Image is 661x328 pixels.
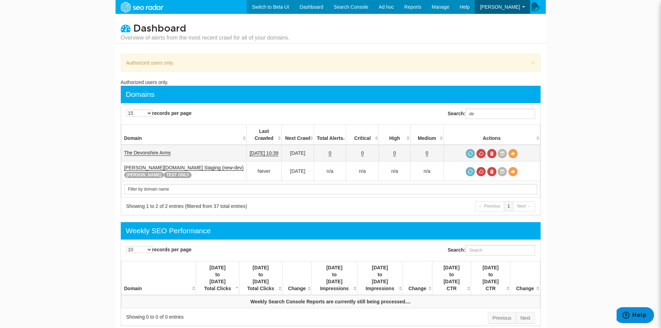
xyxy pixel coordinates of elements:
span: [PERSON_NAME] [124,172,164,178]
th: Critical: activate to sort column descending [346,125,379,145]
a: Delete most recent audit [487,167,497,176]
div: Domains [126,89,155,100]
a: [DATE] 10:39 [249,150,278,156]
span: Manage [432,4,449,10]
img: SEORadar [118,1,166,14]
label: records per page [126,110,192,117]
a: View Domain Overview [508,149,518,158]
th: 08/23/2025 to 08/29/2025 CTR : activate to sort column ascending [471,261,510,295]
th: Domain: activate to sort column ascending [121,261,196,295]
a: Crawl History [498,167,507,176]
a: 0 [329,150,331,156]
span: Search Console [334,4,368,10]
th: Actions: activate to sort column ascending [443,125,540,145]
th: Domain: activate to sort column ascending [121,125,247,145]
a: Cancel in-progress audit [476,167,486,176]
input: Search [124,184,537,194]
a: Next → [513,201,535,211]
th: Next Crawl: activate to sort column descending [281,125,314,145]
td: n/a [314,161,346,181]
a: Cancel in-progress audit [476,149,486,158]
a: 1 [504,201,514,211]
th: 08/23/2025 to 08/29/2025 Total Clicks : activate to sort column ascending [239,261,282,295]
td: Never [247,161,281,181]
span: Help [460,4,470,10]
a: 0 [361,150,364,156]
strong: Weekly Search Console Reports are currently still being processed.... [251,299,411,304]
div: Showing 1 to 2 of 2 entries (filtered from 37 total entries) [126,203,322,210]
td: n/a [346,161,379,181]
div: Authorized users only. [121,79,541,86]
span: Ad hoc [379,4,394,10]
span: TEST ONLY [164,172,192,178]
label: records per page [126,246,192,253]
a: 0 [393,150,396,156]
td: n/a [379,161,410,181]
th: 08/23/2025 to 08/29/2025 Impressions : activate to sort column ascending [357,261,402,295]
select: records per page [126,246,152,253]
th: Total Alerts: activate to sort column ascending [314,125,346,145]
a: ← Previous [475,201,504,211]
input: Search: [466,245,535,255]
a: Delete most recent audit [487,149,497,158]
a: [PERSON_NAME][DOMAIN_NAME] Staging (new-dev) [124,165,244,171]
th: High: activate to sort column descending [379,125,410,145]
a: View Domain Overview [508,167,518,176]
td: [DATE] [281,145,314,161]
iframe: Opens a widget where you can find more information [617,307,654,325]
button: × [531,59,535,66]
div: Authorized users only. [121,54,541,72]
a: Next [516,312,535,324]
td: n/a [410,161,443,181]
a: Request a crawl [466,149,475,158]
th: Medium: activate to sort column descending [410,125,443,145]
div: Weekly SEO Performance [126,226,211,236]
a: Previous [488,312,516,324]
small: Overview of alerts from the most recent crawl for all of your domains. [121,34,290,42]
label: Search: [448,245,535,255]
span: Request a crawl [466,167,475,176]
th: Change : activate to sort column ascending [403,261,432,295]
th: 08/16/2025 to 08/22/2025 Impressions : activate to sort column ascending [312,261,357,295]
th: Last Crawled: activate to sort column descending [247,125,281,145]
th: 08/16/2025 to 08/22/2025 Total Clicks : activate to sort column descending [196,261,239,295]
th: 08/16/2025 to 08/22/2025 CTR : activate to sort column ascending [432,261,471,295]
span: Dashboard [133,23,186,34]
td: [DATE] [281,161,314,181]
label: Search: [448,109,535,119]
a: 0 [426,150,429,156]
i:  [121,23,130,33]
th: Change : activate to sort column ascending [510,261,540,295]
select: records per page [126,110,152,117]
div: Showing 0 to 0 of 0 entries [126,313,322,320]
span: [PERSON_NAME] [480,4,520,10]
a: Crawl History [498,149,507,158]
a: The Devonshire Arms [124,150,171,156]
span: Reports [404,4,421,10]
th: Change : activate to sort column ascending [282,261,311,295]
input: Search: [466,109,535,119]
